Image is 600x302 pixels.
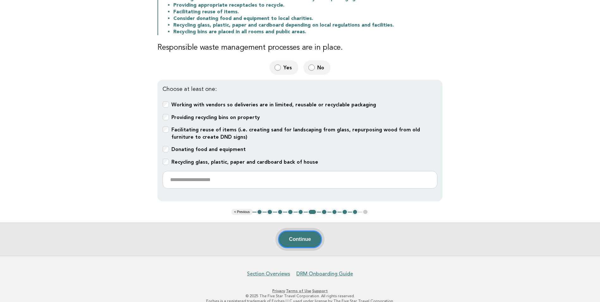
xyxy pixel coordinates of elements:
[308,209,317,215] button: 6
[173,9,442,15] li: Facilitating reuse of items.
[173,22,442,28] li: Recycling glass, plastic, paper and cardboard depending on local regulations and facilities.
[287,209,294,215] button: 4
[272,289,285,293] a: Privacy
[171,114,260,120] b: Providing recycling bins on property
[317,64,325,71] span: No
[312,289,328,293] a: Support
[257,209,263,215] button: 1
[321,209,327,215] button: 7
[232,209,252,215] button: < Previous
[171,159,318,165] b: Recycling glass, plastic, paper and cardboard back of house
[158,43,442,53] h3: Responsible waste management processes are in place.
[296,271,353,277] a: DRM Onboarding Guide
[277,209,283,215] button: 3
[171,102,376,108] b: Working with vendors so deliveries are in limited, reusable or recyclable packaging
[173,15,442,22] li: Consider donating food and equipment to local charities.
[352,209,358,215] button: 10
[107,288,494,293] p: · ·
[171,146,246,152] b: Donating food and equipment
[331,209,338,215] button: 8
[247,271,290,277] a: Section Overviews
[107,293,494,299] p: © 2025 The Five Star Travel Corporation. All rights reserved.
[267,209,273,215] button: 2
[278,230,322,248] button: Continue
[298,209,304,215] button: 5
[286,289,311,293] a: Terms of Use
[163,85,437,94] p: Choose at least one:
[171,127,420,140] b: Facilitating reuse of items (i.e. creating sand for landscaping from glass, repurposing wood from...
[308,64,315,71] input: No
[275,64,281,71] input: Yes
[173,28,442,35] li: Recycling bins are placed in all rooms and public areas.
[283,64,293,71] span: Yes
[173,2,442,9] li: Providing appropriate receptacles to recycle.
[342,209,348,215] button: 9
